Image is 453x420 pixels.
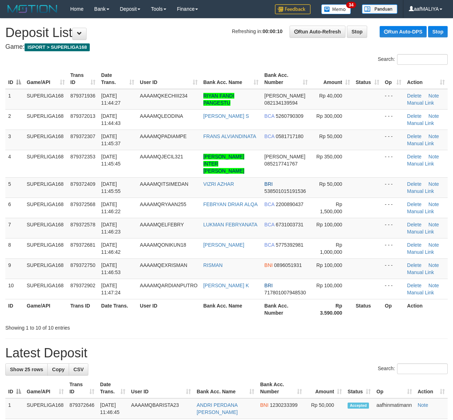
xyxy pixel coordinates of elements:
[203,242,244,248] a: [PERSON_NAME]
[320,242,342,255] span: Rp 1,000,000
[407,249,434,255] a: Manual Link
[274,262,302,268] span: Copy 0896051931 to clipboard
[407,181,421,187] a: Delete
[71,242,95,248] span: 879372681
[305,398,345,419] td: Rp 50,000
[5,89,24,110] td: 1
[47,363,69,376] a: Copy
[276,113,303,119] span: Copy 5260790309 to clipboard
[203,262,223,268] a: RISMAN
[5,321,183,331] div: Showing 1 to 10 of 10 entries
[264,100,297,106] span: Copy 082134139594 to clipboard
[203,93,234,106] a: RIYAN FANDI PANGESTU
[264,93,305,99] span: [PERSON_NAME]
[203,222,257,227] a: LUKMAN FEBRYANATA
[5,279,24,299] td: 10
[382,130,404,150] td: - - -
[428,283,439,288] a: Note
[407,100,434,106] a: Manual Link
[24,258,68,279] td: SUPERLIGA168
[428,133,439,139] a: Note
[97,378,128,398] th: Date Trans.: activate to sort column ascending
[345,378,374,398] th: Status: activate to sort column ascending
[201,69,262,89] th: Bank Acc. Name: activate to sort column ascending
[5,150,24,177] td: 4
[137,299,201,319] th: User ID
[319,181,342,187] span: Rp 50,000
[407,188,434,194] a: Manual Link
[407,242,421,248] a: Delete
[382,238,404,258] td: - - -
[140,262,187,268] span: AAAAMQEXRISMAN
[319,93,342,99] span: Rp 40,000
[264,154,305,159] span: [PERSON_NAME]
[73,367,84,372] span: CSV
[5,26,448,40] h1: Deposit List
[305,378,345,398] th: Amount: activate to sort column ascending
[374,378,415,398] th: Op: activate to sort column ascending
[407,113,421,119] a: Delete
[101,93,121,106] span: [DATE] 11:44:27
[24,279,68,299] td: SUPERLIGA168
[407,283,421,288] a: Delete
[382,89,404,110] td: - - -
[5,398,24,419] td: 1
[71,283,95,288] span: 879372902
[101,283,121,295] span: [DATE] 11:47:24
[264,262,272,268] span: BNI
[407,229,434,235] a: Manual Link
[24,130,68,150] td: SUPERLIGA168
[428,93,439,99] a: Note
[382,279,404,299] td: - - -
[5,69,24,89] th: ID: activate to sort column descending
[101,262,121,275] span: [DATE] 11:46:53
[24,177,68,198] td: SUPERLIGA168
[348,403,369,409] span: Accepted
[71,181,95,187] span: 879372409
[71,222,95,227] span: 879372578
[5,218,24,238] td: 7
[428,201,439,207] a: Note
[316,154,342,159] span: Rp 350,000
[128,378,194,398] th: User ID: activate to sort column ascending
[382,299,404,319] th: Op
[382,177,404,198] td: - - -
[276,201,303,207] span: Copy 2200890437 to clipboard
[24,150,68,177] td: SUPERLIGA168
[290,26,345,38] a: Run Auto-Refresh
[264,290,306,295] span: Copy 717801007948530 to clipboard
[24,198,68,218] td: SUPERLIGA168
[316,222,342,227] span: Rp 100,000
[270,402,298,408] span: Copy 1230233399 to clipboard
[5,258,24,279] td: 9
[24,238,68,258] td: SUPERLIGA168
[407,262,421,268] a: Delete
[203,113,249,119] a: [PERSON_NAME] S
[353,299,382,319] th: Status
[428,154,439,159] a: Note
[5,43,448,51] h4: Game:
[316,113,342,119] span: Rp 300,000
[382,198,404,218] td: - - -
[24,89,68,110] td: SUPERLIGA168
[428,181,439,187] a: Note
[321,4,351,14] img: Button%20Memo.svg
[407,201,421,207] a: Delete
[128,398,194,419] td: AAAAMQBARISTA23
[140,113,183,119] span: AAAAMQLEODINA
[140,283,198,288] span: AAAAMQARDIANPUTRO
[264,181,272,187] span: BRI
[5,378,24,398] th: ID: activate to sort column descending
[5,130,24,150] td: 3
[407,154,421,159] a: Delete
[24,398,67,419] td: SUPERLIGA168
[320,201,342,214] span: Rp 1,500,000
[407,133,421,139] a: Delete
[346,2,356,8] span: 34
[316,262,342,268] span: Rp 100,000
[397,363,448,374] input: Search:
[382,69,404,89] th: Op: activate to sort column ascending
[275,4,311,14] img: Feedback.jpg
[101,113,121,126] span: [DATE] 11:44:43
[264,113,274,119] span: BCA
